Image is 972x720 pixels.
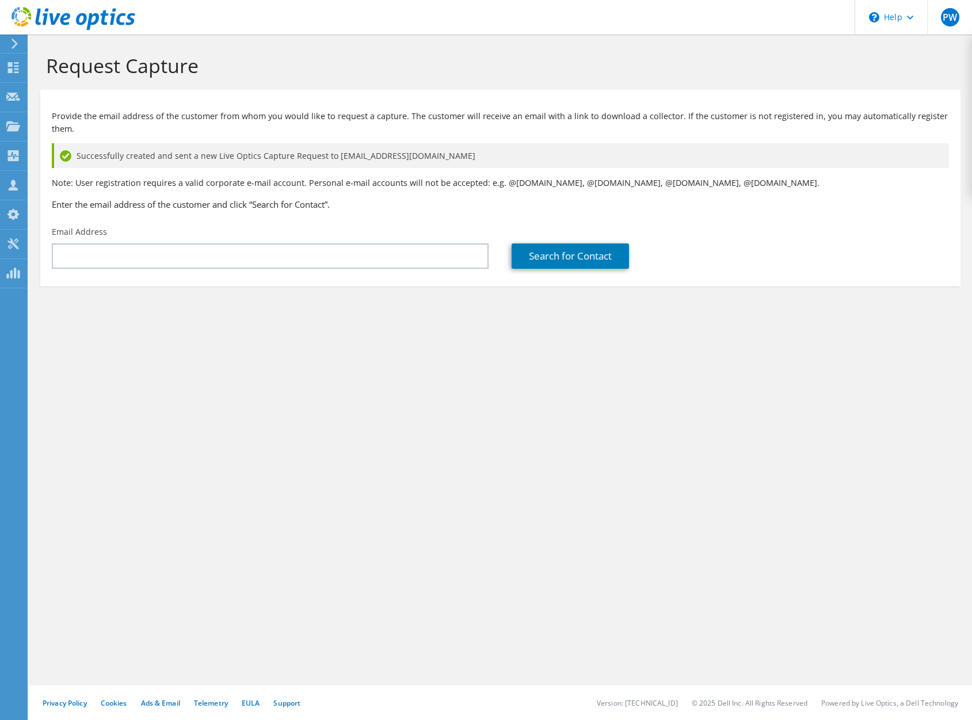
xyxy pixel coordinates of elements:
p: Provide the email address of the customer from whom you would like to request a capture. The cust... [52,110,949,135]
a: Telemetry [194,698,228,708]
li: © 2025 Dell Inc. All Rights Reserved [692,698,807,708]
svg: \n [869,12,879,22]
a: Support [273,698,300,708]
a: Privacy Policy [43,698,87,708]
li: Version: [TECHNICAL_ID] [597,698,678,708]
a: Cookies [101,698,127,708]
a: EULA [242,698,260,708]
label: Email Address [52,226,107,238]
h1: Request Capture [46,54,949,78]
a: Ads & Email [141,698,180,708]
h3: Enter the email address of the customer and click “Search for Contact”. [52,198,949,211]
li: Powered by Live Optics, a Dell Technology [821,698,958,708]
span: Successfully created and sent a new Live Optics Capture Request to [EMAIL_ADDRESS][DOMAIN_NAME] [77,150,475,162]
span: PW [941,8,959,26]
p: Note: User registration requires a valid corporate e-mail account. Personal e-mail accounts will ... [52,177,949,189]
a: Search for Contact [512,243,629,269]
